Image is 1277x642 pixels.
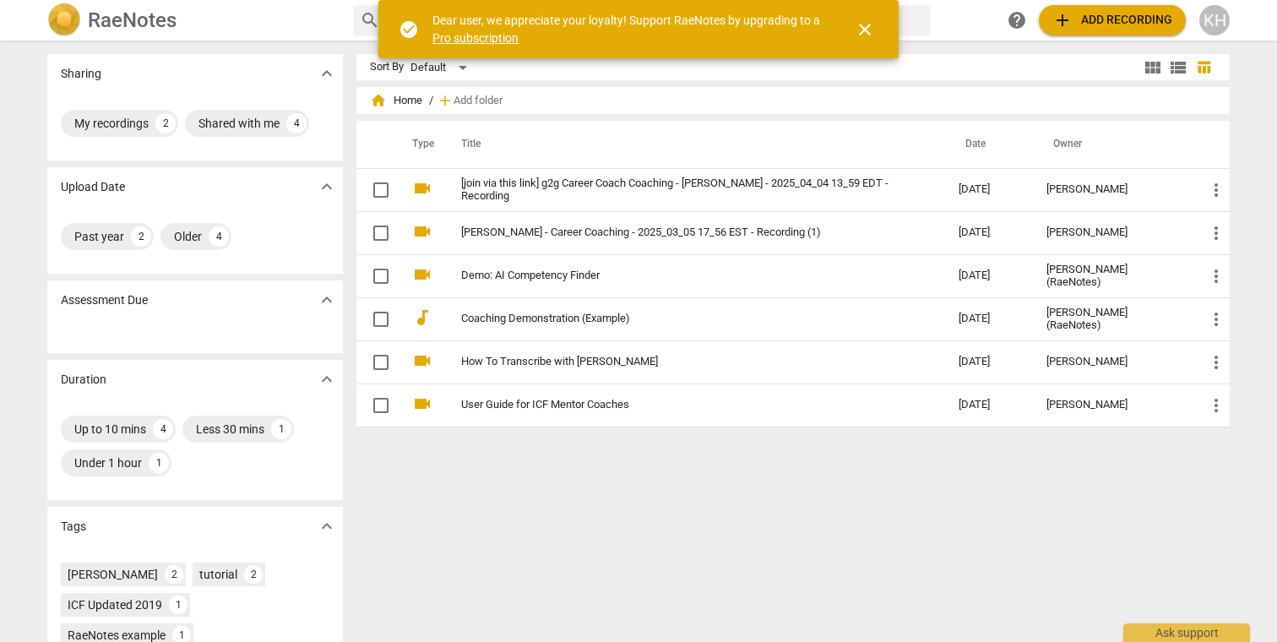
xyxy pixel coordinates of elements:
[317,369,337,389] span: expand_more
[1123,623,1250,642] div: Ask support
[461,399,898,411] a: User Guide for ICF Mentor Coaches
[370,61,404,73] div: Sort By
[945,168,1033,211] td: [DATE]
[68,566,158,583] div: [PERSON_NAME]
[1206,395,1226,416] span: more_vert
[209,226,229,247] div: 4
[88,8,177,32] h2: RaeNotes
[437,92,454,109] span: add
[945,297,1033,340] td: [DATE]
[1046,356,1179,368] div: [PERSON_NAME]
[945,340,1033,384] td: [DATE]
[314,367,340,392] button: Show more
[1046,226,1179,239] div: [PERSON_NAME]
[1052,10,1073,30] span: add
[1206,180,1226,200] span: more_vert
[74,228,124,245] div: Past year
[314,174,340,199] button: Show more
[244,565,263,584] div: 2
[165,565,183,584] div: 2
[945,121,1033,168] th: Date
[412,307,432,328] span: audiotrack
[1007,10,1027,30] span: help
[317,290,337,310] span: expand_more
[271,419,291,439] div: 1
[317,516,337,536] span: expand_more
[131,226,151,247] div: 2
[1166,55,1191,80] button: List view
[1052,10,1172,30] span: Add recording
[317,177,337,197] span: expand_more
[1033,121,1193,168] th: Owner
[74,454,142,471] div: Under 1 hour
[47,3,340,37] a: LogoRaeNotes
[412,351,432,371] span: videocam
[61,291,148,309] p: Assessment Due
[412,221,432,242] span: videocam
[314,514,340,539] button: Show more
[454,95,503,107] span: Add folder
[461,313,898,325] a: Coaching Demonstration (Example)
[317,63,337,84] span: expand_more
[1039,5,1186,35] button: Upload
[314,61,340,86] button: Show more
[1143,57,1163,78] span: view_module
[1046,399,1179,411] div: [PERSON_NAME]
[360,10,380,30] span: search
[149,453,169,473] div: 1
[461,356,898,368] a: How To Transcribe with [PERSON_NAME]
[1191,55,1216,80] button: Table view
[441,121,945,168] th: Title
[61,65,101,83] p: Sharing
[945,254,1033,297] td: [DATE]
[370,92,422,109] span: Home
[199,566,237,583] div: tutorial
[412,264,432,285] span: videocam
[314,287,340,313] button: Show more
[845,9,885,50] button: Close
[412,394,432,414] span: videocam
[1168,57,1188,78] span: view_list
[61,518,86,536] p: Tags
[74,421,146,438] div: Up to 10 mins
[155,113,176,133] div: 2
[412,178,432,199] span: videocam
[1196,59,1212,75] span: table_chart
[1206,309,1226,329] span: more_vert
[432,31,519,45] a: Pro subscription
[174,228,202,245] div: Older
[153,419,173,439] div: 4
[399,19,419,40] span: check_circle
[1206,352,1226,373] span: more_vert
[47,3,81,37] img: Logo
[196,421,264,438] div: Less 30 mins
[461,269,898,282] a: Demo: AI Competency Finder
[1199,5,1230,35] button: KH
[1206,266,1226,286] span: more_vert
[169,596,187,614] div: 1
[855,19,875,40] span: close
[1002,5,1032,35] a: Help
[286,113,307,133] div: 4
[399,121,441,168] th: Type
[198,115,280,132] div: Shared with me
[1046,264,1179,289] div: [PERSON_NAME] (RaeNotes)
[410,54,473,81] div: Default
[1140,55,1166,80] button: Tile view
[945,211,1033,254] td: [DATE]
[1046,307,1179,332] div: [PERSON_NAME] (RaeNotes)
[429,95,433,107] span: /
[1206,223,1226,243] span: more_vert
[432,12,824,46] div: Dear user, we appreciate your loyalty! Support RaeNotes by upgrading to a
[74,115,149,132] div: My recordings
[68,596,162,613] div: ICF Updated 2019
[61,371,106,389] p: Duration
[461,177,898,203] a: [join via this link] g2g Career Coach Coaching - [PERSON_NAME] - 2025_04_04 13_59 EDT - Recording
[1046,183,1179,196] div: [PERSON_NAME]
[461,226,898,239] a: [PERSON_NAME] - Career Coaching - 2025_03_05 17_56 EST - Recording (1)
[370,92,387,109] span: home
[61,178,125,196] p: Upload Date
[945,384,1033,427] td: [DATE]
